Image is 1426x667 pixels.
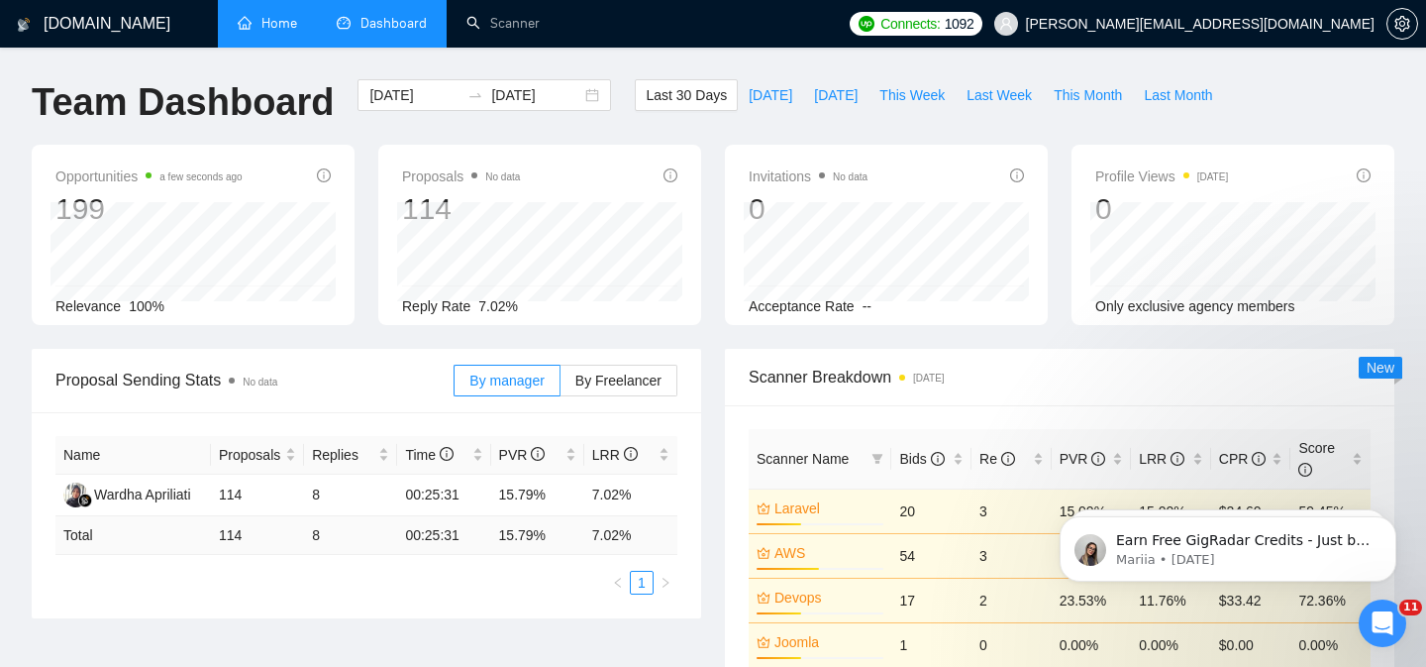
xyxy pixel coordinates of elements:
[863,298,871,314] span: --
[211,475,304,516] td: 114
[312,444,374,466] span: Replies
[833,171,867,182] span: No data
[402,190,520,228] div: 114
[360,15,427,32] span: Dashboard
[63,483,88,507] img: WA
[304,475,397,516] td: 8
[757,635,770,649] span: crown
[41,347,80,387] img: Profile image for Dima
[1133,79,1223,111] button: Last Month
[304,436,397,475] th: Replies
[803,79,868,111] button: [DATE]
[55,368,454,392] span: Proposal Sending Stats
[749,165,867,188] span: Invitations
[469,373,544,389] span: By manager
[1367,360,1394,376] span: New
[467,87,483,103] span: to
[55,436,211,475] th: Name
[273,32,313,71] img: Profile image for Nazar
[63,486,191,501] a: WAWardha Apriliati
[159,171,242,182] time: a few seconds ago
[612,577,624,589] span: left
[211,516,304,555] td: 114
[44,534,88,548] span: Home
[41,452,331,473] div: We typically reply in under a minute
[402,298,470,314] span: Reply Rate
[1386,16,1418,32] a: setting
[55,516,211,555] td: Total
[654,571,677,595] button: right
[891,489,971,533] td: 20
[1095,190,1228,228] div: 0
[21,330,375,403] div: Profile image for DimaThank you for understanding 🙏 Do you have any additional questions about th...
[440,447,454,461] span: info-circle
[606,571,630,595] li: Previous Page
[478,298,518,314] span: 7.02%
[967,84,1032,106] span: Last Week
[211,436,304,475] th: Proposals
[1095,298,1295,314] span: Only exclusive agency members
[867,444,887,474] span: filter
[1054,84,1122,106] span: This Month
[1052,622,1132,667] td: 0.00%
[264,485,396,564] button: Help
[78,494,92,507] img: gigradar-bm.png
[40,242,356,276] p: How can we help?
[40,38,71,69] img: logo
[592,447,638,463] span: LRR
[584,475,677,516] td: 7.02%
[871,453,883,465] span: filter
[20,414,376,490] div: Send us a messageWe typically reply in under a minute
[1357,168,1371,182] span: info-circle
[1131,622,1211,667] td: 0.00%
[749,365,1371,389] span: Scanner Breakdown
[606,571,630,595] button: left
[402,165,520,188] span: Proposals
[1219,451,1266,467] span: CPR
[467,87,483,103] span: swap-right
[646,84,727,106] span: Last 30 Days
[971,489,1052,533] td: 3
[891,622,971,667] td: 1
[41,317,356,338] div: Recent message
[899,451,944,467] span: Bids
[405,447,453,463] span: Time
[164,534,233,548] span: Messages
[1386,8,1418,40] button: setting
[1387,16,1417,32] span: setting
[1030,475,1426,613] iframe: Intercom notifications message
[814,84,858,106] span: [DATE]
[55,298,121,314] span: Relevance
[757,591,770,605] span: crown
[624,447,638,461] span: info-circle
[304,516,397,555] td: 8
[880,13,940,35] span: Connects:
[913,373,944,384] time: [DATE]
[397,516,490,555] td: 00:25:31
[1298,440,1335,478] span: Score
[631,572,653,594] a: 1
[337,16,351,30] span: dashboard
[757,451,849,467] span: Scanner Name
[243,377,277,388] span: No data
[55,190,243,228] div: 199
[32,79,334,126] h1: Team Dashboard
[1359,600,1406,647] iframe: Intercom live chat
[397,475,490,516] td: 00:25:31
[317,168,331,182] span: info-circle
[20,300,376,404] div: Recent messageProfile image for DimaThank you for understanding 🙏 Do you have any additional ques...
[663,168,677,182] span: info-circle
[749,190,867,228] div: 0
[749,298,855,314] span: Acceptance Rate
[1095,165,1228,188] span: Profile Views
[1211,622,1291,667] td: $0.00
[132,485,263,564] button: Messages
[40,141,356,242] p: Hi [PERSON_NAME][EMAIL_ADDRESS][DOMAIN_NAME] 👋
[1144,84,1212,106] span: Last Month
[956,79,1043,111] button: Last Week
[575,373,662,389] span: By Freelancer
[868,79,956,111] button: This Week
[654,571,677,595] li: Next Page
[17,9,31,41] img: logo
